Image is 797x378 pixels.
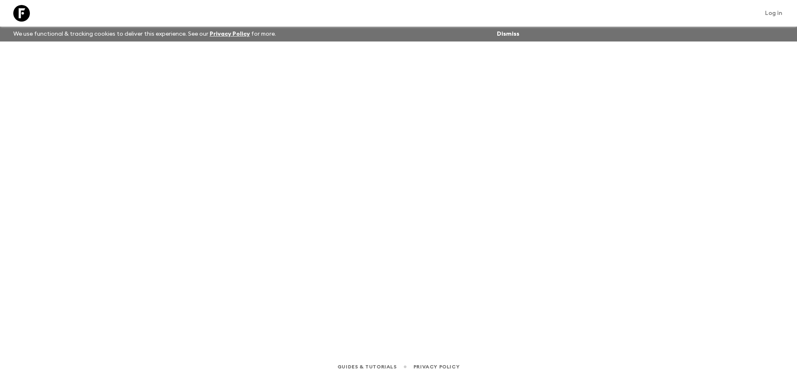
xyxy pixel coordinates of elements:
a: Guides & Tutorials [337,362,397,371]
p: We use functional & tracking cookies to deliver this experience. See our for more. [10,27,279,41]
button: Dismiss [495,28,521,40]
a: Privacy Policy [413,362,460,371]
a: Privacy Policy [210,31,250,37]
a: Log in [760,7,787,19]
